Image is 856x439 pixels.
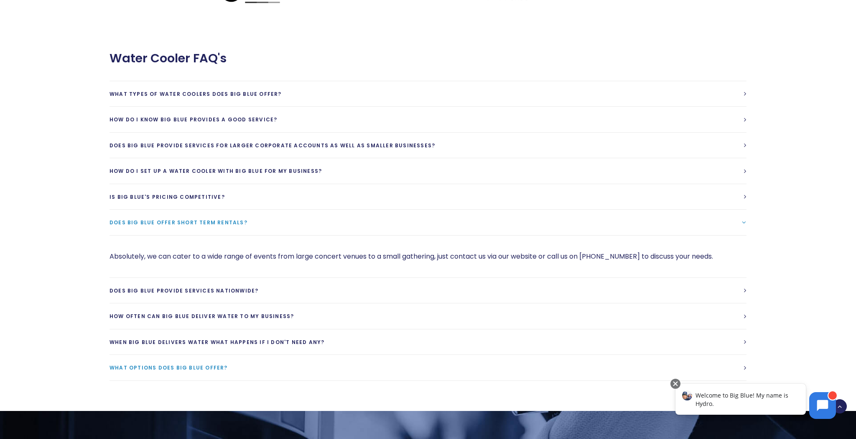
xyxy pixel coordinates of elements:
span: Water Cooler FAQ's [110,51,227,66]
a: How do I set up a water cooler with Big Blue for my business? [110,158,746,184]
a: Is Big Blue's Pricing competitive? [110,184,746,210]
a: Does Big Blue provide services for larger corporate accounts as well as smaller businesses? [110,133,746,158]
span: When Big Blue delivers water what happens if I don't need any? [110,339,324,346]
a: Does Big Blue provide services Nationwide? [110,278,746,303]
a: What options does Big Blue Offer? [110,355,746,380]
a: What types of water coolers does Big Blue offer? [110,81,746,107]
a: When Big Blue delivers water what happens if I don't need any? [110,329,746,355]
a: How often can Big Blue deliver water to my business? [110,303,746,329]
span: What types of water coolers does Big Blue offer? [110,90,282,98]
span: What options does Big Blue Offer? [110,364,228,371]
iframe: Chatbot [667,377,844,427]
span: Is Big Blue's Pricing competitive? [110,193,225,200]
span: Does Big Blue offer short term rentals? [110,219,247,226]
span: How do I know Big Blue provides a good service? [110,116,277,123]
span: Does Big Blue provide services Nationwide? [110,287,258,294]
p: Absolutely, we can cater to a wide range of events from large concert venues to a small gathering... [110,251,746,262]
a: Does Big Blue offer short term rentals? [110,210,746,235]
span: Does Big Blue provide services for larger corporate accounts as well as smaller businesses? [110,142,435,149]
span: How often can Big Blue deliver water to my business? [110,313,294,320]
span: How do I set up a water cooler with Big Blue for my business? [110,167,322,175]
a: How do I know Big Blue provides a good service? [110,107,746,132]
